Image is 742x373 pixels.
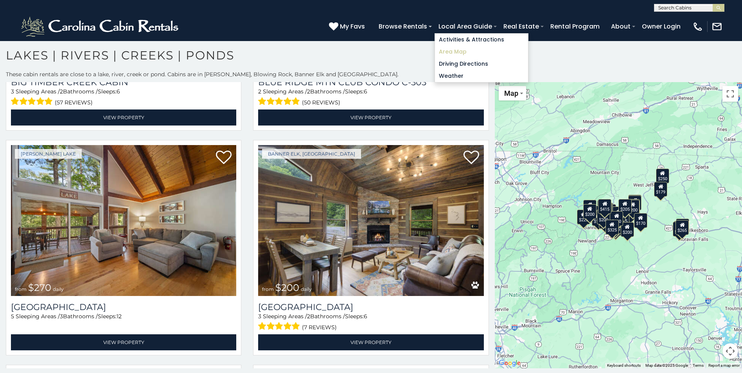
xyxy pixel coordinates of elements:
div: $175 [612,206,625,221]
button: Toggle fullscreen view [722,86,738,102]
span: daily [53,286,64,292]
a: Open this area in Google Maps (opens a new window) [497,358,523,368]
div: $200 [626,200,639,215]
a: Weather [435,70,528,82]
div: $250 [656,169,669,183]
span: from [15,286,27,292]
span: daily [301,286,312,292]
span: 3 [258,313,261,320]
div: $225 [577,210,590,224]
a: View Property [11,334,236,350]
div: $325 [605,220,619,235]
img: mail-regular-white.png [711,21,722,32]
a: [GEOGRAPHIC_DATA] [258,302,483,312]
span: 2 [307,313,310,320]
a: Report a map error [708,363,740,368]
a: Big Timber Creek Cabin [11,77,236,88]
div: $415 [598,199,611,214]
a: Local Area Guide [435,20,496,33]
a: Terms (opens in new tab) [693,363,704,368]
div: $265 [676,220,689,235]
a: [GEOGRAPHIC_DATA] [11,302,236,312]
span: $200 [275,282,299,293]
button: Keyboard shortcuts [607,363,641,368]
div: $550 [676,219,689,233]
a: Add to favorites [216,150,232,166]
span: (7 reviews) [302,322,337,332]
div: $200 [621,222,634,237]
span: 2 [307,88,310,95]
a: Activities & Attractions [435,34,528,46]
span: 2 [60,88,63,95]
img: Eagle Ridge Creek [258,145,483,296]
img: Lake Hills Hideaway [11,145,236,296]
button: Map camera controls [722,343,738,359]
a: View Property [11,109,236,126]
div: $140 [610,211,623,226]
div: $229 [600,203,613,217]
a: Lake Hills Hideaway from $270 daily [11,145,236,296]
span: 6 [117,88,120,95]
a: [PERSON_NAME] Lake [15,149,82,159]
div: $200 [583,204,596,219]
a: Rental Program [546,20,604,33]
a: Browse Rentals [375,20,431,33]
a: Eagle Ridge Creek from $200 daily [258,145,483,296]
div: Sleeping Areas / Bathrooms / Sleeps: [258,312,483,332]
a: Driving Directions [435,58,528,70]
a: View Property [258,109,483,126]
div: $115 [599,202,612,217]
span: Map [504,89,518,97]
div: $270 [673,222,686,237]
span: Map data ©2025 Google [645,363,688,368]
a: Blue Ridge Mtn Club Condo C-303 [258,77,483,88]
button: Change map style [499,86,526,100]
a: Owner Login [638,20,685,33]
span: from [262,286,274,292]
span: 6 [364,88,367,95]
div: $205 [618,199,631,214]
span: (50 reviews) [302,97,340,108]
span: $270 [28,282,51,293]
h3: Lake Hills Hideaway [11,302,236,312]
img: phone-regular-white.png [692,21,703,32]
span: 2 [258,88,261,95]
span: 3 [60,313,63,320]
a: My Favs [329,22,367,32]
span: (57 reviews) [55,97,93,108]
span: 6 [364,313,367,320]
div: $170 [634,213,647,228]
div: $165 [627,199,640,214]
a: Banner Elk, [GEOGRAPHIC_DATA] [262,149,361,159]
div: $200 [597,210,610,224]
div: $235 [628,195,641,210]
div: $275 [583,200,596,215]
a: Area Map [435,46,528,58]
span: My Favs [340,22,365,31]
div: Sleeping Areas / Bathrooms / Sleeps: [11,88,236,108]
a: About [607,20,634,33]
div: $179 [654,182,667,197]
h3: Eagle Ridge Creek [258,302,483,312]
a: View Property [258,334,483,350]
span: 3 [11,88,14,95]
img: White-1-2.png [20,15,182,38]
span: 12 [117,313,122,320]
div: $315 [616,211,629,226]
div: Sleeping Areas / Bathrooms / Sleeps: [258,88,483,108]
img: Google [497,358,523,368]
div: Sleeping Areas / Bathrooms / Sleeps: [11,312,236,332]
a: Real Estate [499,20,543,33]
div: $200 [628,195,641,210]
span: 5 [11,313,14,320]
